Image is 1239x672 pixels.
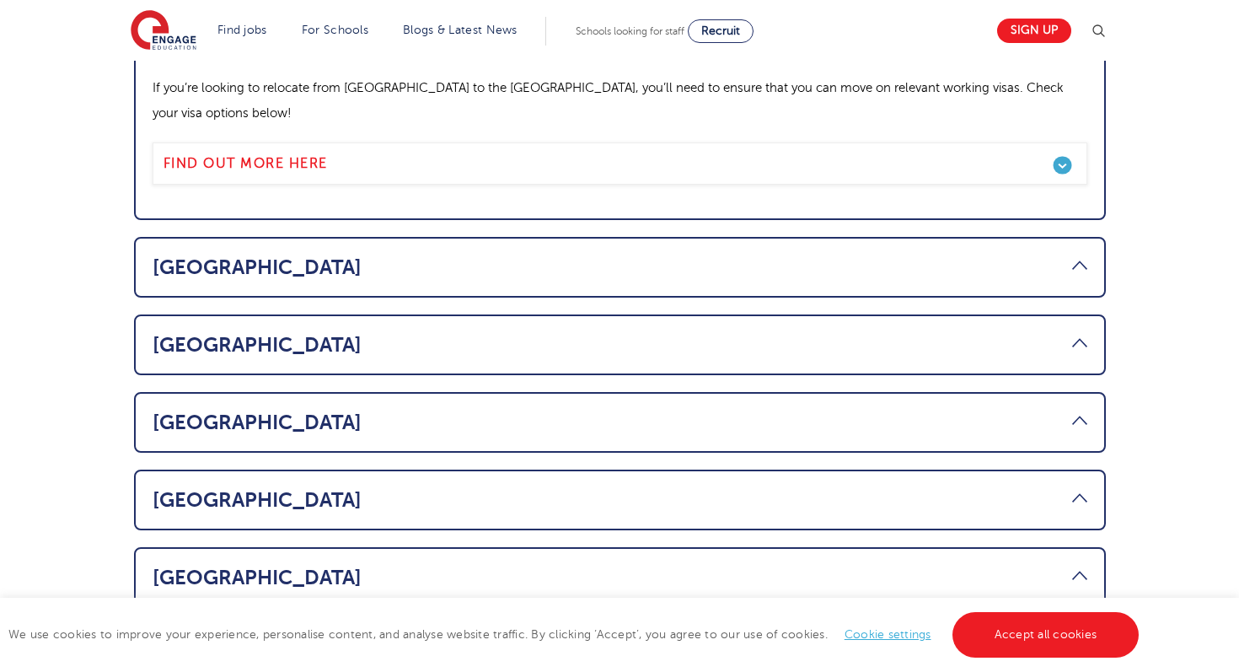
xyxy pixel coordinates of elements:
[997,19,1071,43] a: Sign up
[403,24,518,36] a: Blogs & Latest News
[845,628,931,641] a: Cookie settings
[131,10,196,52] img: Engage Education
[153,411,1087,434] a: [GEOGRAPHIC_DATA]
[153,333,1087,357] a: [GEOGRAPHIC_DATA]
[153,75,1087,126] p: If you’re looking to relocate from [GEOGRAPHIC_DATA] to the [GEOGRAPHIC_DATA], you’ll need to ens...
[576,25,684,37] span: Schools looking for staff
[701,24,740,37] span: Recruit
[164,156,328,171] b: Find out more here
[153,142,1087,185] a: Find out more here
[153,566,1087,589] a: [GEOGRAPHIC_DATA]
[952,612,1140,658] a: Accept all cookies
[302,24,368,36] a: For Schools
[688,19,754,43] a: Recruit
[217,24,267,36] a: Find jobs
[153,255,1087,279] a: [GEOGRAPHIC_DATA]
[153,488,1087,512] a: [GEOGRAPHIC_DATA]
[8,628,1143,641] span: We use cookies to improve your experience, personalise content, and analyse website traffic. By c...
